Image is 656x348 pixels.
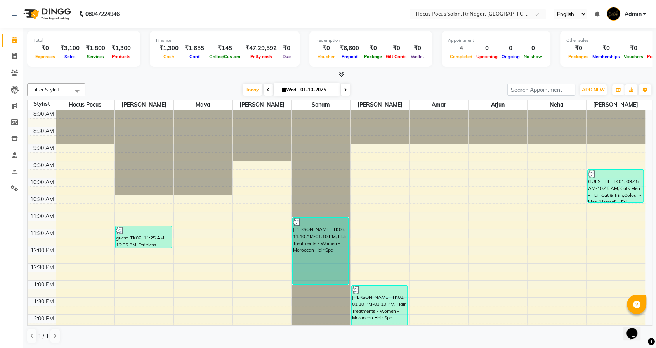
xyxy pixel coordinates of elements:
div: ₹0 [280,44,293,53]
div: 2:00 PM [32,315,56,323]
span: Today [243,84,262,96]
span: Arjun [469,100,527,110]
div: 0 [500,44,522,53]
div: ₹0 [409,44,426,53]
div: ₹3,100 [57,44,83,53]
span: Wallet [409,54,426,59]
span: Ongoing [500,54,522,59]
div: Redemption [316,37,426,44]
div: ₹1,300 [156,44,182,53]
span: Package [362,54,384,59]
span: Sonam [292,100,350,110]
span: Packages [566,54,590,59]
div: ₹47,29,592 [242,44,280,53]
div: ₹145 [207,44,242,53]
div: 8:30 AM [32,127,56,135]
span: Wed [280,87,298,93]
span: [PERSON_NAME] [351,100,409,110]
div: ₹0 [33,44,57,53]
div: 0 [522,44,544,53]
input: 2025-10-01 [298,84,337,96]
span: Filter Stylist [32,86,59,93]
span: Sales [62,54,78,59]
img: logo [20,3,73,25]
span: Gift Cards [384,54,409,59]
div: 1:30 PM [32,298,56,306]
div: 0 [474,44,500,53]
div: 11:00 AM [29,212,56,221]
b: 08047224946 [85,3,120,25]
div: ₹0 [622,44,645,53]
div: 11:30 AM [29,229,56,238]
div: 12:30 PM [29,264,56,272]
span: Cash [161,54,176,59]
div: Finance [156,37,293,44]
div: 12:00 PM [29,246,56,255]
div: Total [33,37,134,44]
span: No show [522,54,544,59]
div: 10:00 AM [29,178,56,186]
span: Upcoming [474,54,500,59]
span: Card [187,54,201,59]
div: ₹0 [316,44,337,53]
div: guest, TK02, 11:25 AM-12:05 PM, Stripless - Upper Lip,Threading - Eyebrow [116,226,171,248]
span: ADD NEW [582,87,605,93]
div: ₹1,655 [182,44,207,53]
span: Voucher [316,54,337,59]
div: 1:00 PM [32,281,56,289]
span: Memberships [590,54,622,59]
span: Petty cash [248,54,274,59]
div: ₹1,300 [108,44,134,53]
span: Services [85,54,106,59]
div: ₹1,800 [83,44,108,53]
iframe: chat widget [623,317,648,340]
div: 9:00 AM [32,144,56,152]
div: [PERSON_NAME], TK03, 11:10 AM-01:10 PM, Hair Treatments - Women - Moroccan Hair Spa [293,218,348,284]
span: Admin [624,10,641,18]
div: ₹0 [362,44,384,53]
div: ₹6,600 [337,44,362,53]
span: Neha [528,100,586,110]
span: [PERSON_NAME] [115,100,173,110]
span: [PERSON_NAME] [587,100,645,110]
div: 10:30 AM [29,195,56,203]
span: Maya [174,100,232,110]
span: 1 / 1 [38,332,49,340]
div: 8:00 AM [32,110,56,118]
button: ADD NEW [580,84,607,95]
span: [PERSON_NAME] [233,100,291,110]
span: Expenses [33,54,57,59]
div: ₹0 [566,44,590,53]
div: ₹0 [590,44,622,53]
span: Prepaid [340,54,359,59]
input: Search Appointment [507,84,575,96]
div: 4 [448,44,474,53]
img: Admin [607,7,620,21]
span: Completed [448,54,474,59]
div: Appointment [448,37,544,44]
span: Online/Custom [207,54,242,59]
div: ₹0 [384,44,409,53]
div: 9:30 AM [32,161,56,169]
span: Products [110,54,132,59]
span: hocus pocus [56,100,115,110]
span: Due [281,54,293,59]
span: Amar [410,100,468,110]
span: Vouchers [622,54,645,59]
div: GUEST HE, TK01, 09:45 AM-10:45 AM, Cuts Men - Hair Cut & Trim,Colour - Men (Normal) - Full Global... [588,170,644,202]
div: Stylist [28,100,56,108]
